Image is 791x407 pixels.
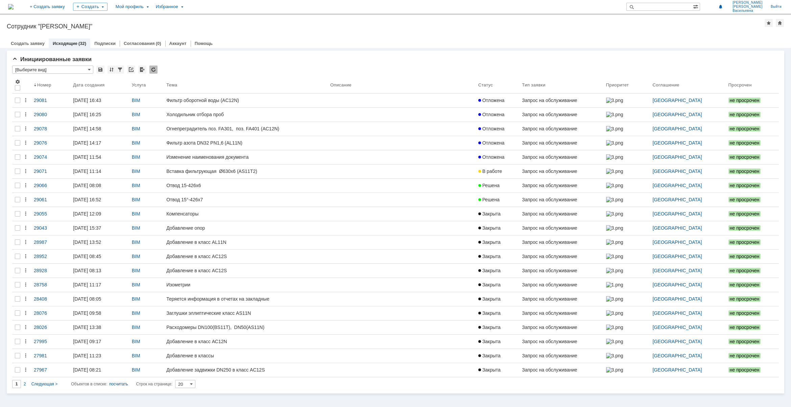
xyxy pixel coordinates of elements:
[34,183,68,188] div: 29066
[476,94,520,107] a: Отложена
[34,197,68,202] div: 29061
[476,235,520,249] a: Закрыта
[519,193,603,207] a: Запрос на обслуживание
[70,221,129,235] a: [DATE] 15:37
[164,150,328,164] a: Изменение наименования документа
[606,310,623,316] img: 3.png
[166,112,325,117] div: Холодильник отбора проб
[522,310,600,316] div: Запрос на обслуживание
[70,306,129,320] a: [DATE] 09:58
[522,268,600,273] div: Запрос на обслуживание
[107,66,116,74] div: Сортировка...
[726,321,779,334] a: не просрочен
[132,268,140,273] a: BIM
[164,235,328,249] a: Добавление в класс AL11N
[603,278,650,292] a: 1.png
[765,19,773,27] div: Добавить в избранное
[34,268,68,273] div: 28928
[728,183,761,188] span: не просрочен
[653,82,679,87] div: Соглашение
[31,108,70,122] a: 29080
[603,193,650,207] a: 3.png
[606,211,623,217] img: 3.png
[70,235,129,249] a: [DATE] 13:52
[726,235,779,249] a: не просрочен
[129,76,164,94] th: Услуга
[116,66,124,74] div: Фильтрация...
[606,98,623,103] img: 3.png
[606,154,623,160] img: 3.png
[606,225,623,231] img: 3.png
[34,98,68,103] div: 29081
[166,126,325,131] div: Огнепреградитель поз. FA301, поз. FA401 (AC12N)
[169,41,187,46] a: Аккаунт
[653,239,702,245] a: [GEOGRAPHIC_DATA]
[728,197,761,202] span: не просрочен
[519,179,603,193] a: Запрос на обслуживание
[34,126,68,131] div: 29078
[653,225,702,231] a: [GEOGRAPHIC_DATA]
[478,310,501,316] span: Закрыта
[34,140,68,146] div: 29076
[476,179,520,193] a: Решена
[132,154,140,160] a: BIM
[653,268,702,273] a: [GEOGRAPHIC_DATA]
[31,207,70,221] a: 29055
[603,122,650,136] a: 3.png
[166,239,325,245] div: Добавление в класс AL11N
[606,282,623,287] img: 1.png
[522,140,600,146] div: Запрос на обслуживание
[653,211,702,217] a: [GEOGRAPHIC_DATA]
[73,169,101,174] div: [DATE] 11:14
[603,292,650,306] a: 3.png
[522,225,600,231] div: Запрос на обслуживание
[606,169,623,174] img: 3.png
[522,169,600,174] div: Запрос на обслуживание
[603,235,650,249] a: 3.png
[31,94,70,107] a: 29081
[519,235,603,249] a: Запрос на обслуживание
[728,169,761,174] span: не просрочен
[653,126,702,131] a: [GEOGRAPHIC_DATA]
[726,292,779,306] a: не просрочен
[132,82,146,87] div: Услуга
[31,321,70,334] a: 28026
[606,268,623,273] img: 3.png
[34,169,68,174] div: 29071
[166,154,325,160] div: Изменение наименования документа
[728,225,761,231] span: не просрочен
[73,225,101,231] div: [DATE] 15:37
[522,154,600,160] div: Запрос на обслуживание
[726,164,779,178] a: не просрочен
[132,211,140,217] a: BIM
[478,211,501,217] span: Закрыта
[726,221,779,235] a: не просрочен
[522,211,600,217] div: Запрос на обслуживание
[606,296,623,302] img: 3.png
[476,321,520,334] a: Закрыта
[478,140,505,146] span: Отложена
[653,140,702,146] a: [GEOGRAPHIC_DATA]
[653,98,702,103] a: [GEOGRAPHIC_DATA]
[653,197,702,202] a: [GEOGRAPHIC_DATA]
[164,278,328,292] a: Изометрии
[519,292,603,306] a: Запрос на обслуживание
[73,98,101,103] div: [DATE] 16:43
[132,197,140,202] a: BIM
[478,282,501,287] span: Закрыта
[606,82,629,87] div: Приоритет
[166,296,325,302] div: Теряется информация в отчетах на закладные
[726,179,779,193] a: не просрочен
[478,98,505,103] span: Отложена
[519,321,603,334] a: Запрос на обслуживание
[603,108,650,122] a: 3.png
[73,239,101,245] div: [DATE] 13:52
[522,82,545,87] div: Тип заявки
[8,4,14,9] img: logo
[124,41,155,46] a: Согласования
[519,122,603,136] a: Запрос на обслуживание
[653,282,702,287] a: [GEOGRAPHIC_DATA]
[522,183,600,188] div: Запрос на обслуживание
[603,264,650,278] a: 3.png
[728,239,761,245] span: не просрочен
